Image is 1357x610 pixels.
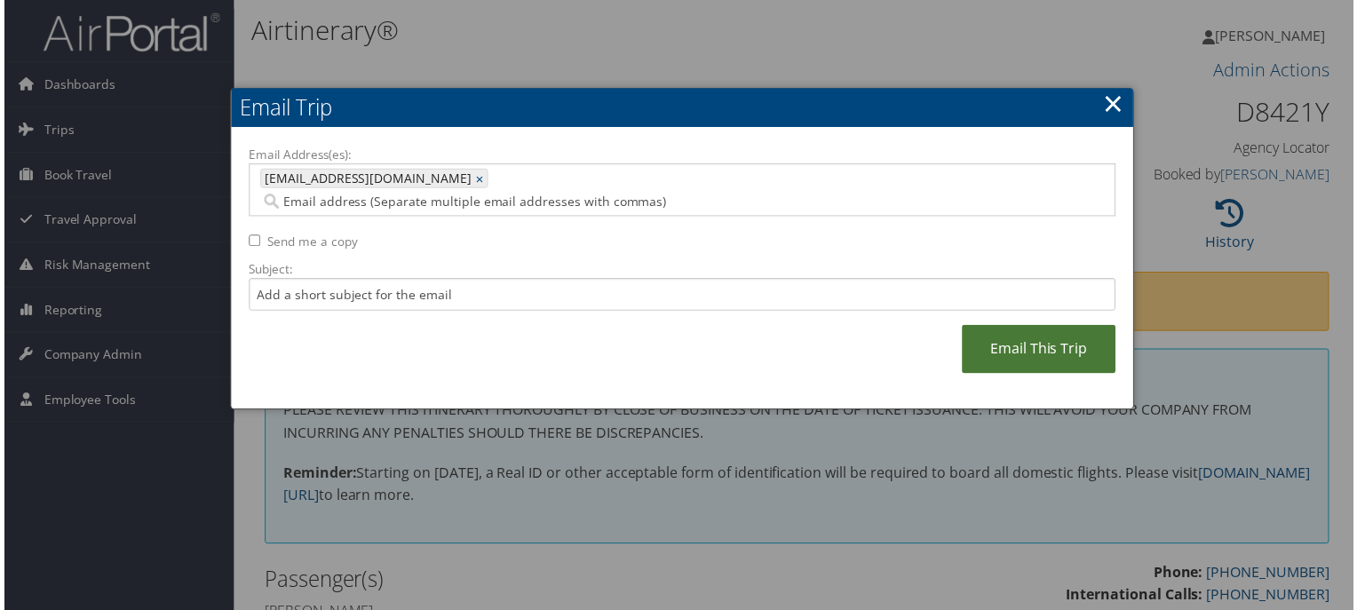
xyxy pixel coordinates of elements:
span: [EMAIL_ADDRESS][DOMAIN_NAME] [258,170,470,188]
a: × [474,170,486,188]
a: × [1106,86,1126,122]
input: Add a short subject for the email [246,280,1118,313]
label: Subject: [246,262,1118,280]
h2: Email Trip [228,89,1136,128]
label: Email Address(es): [246,147,1118,164]
a: Email This Trip [964,327,1118,376]
input: Email address (Separate multiple email addresses with commas) [258,194,944,211]
label: Send me a copy [265,234,355,252]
